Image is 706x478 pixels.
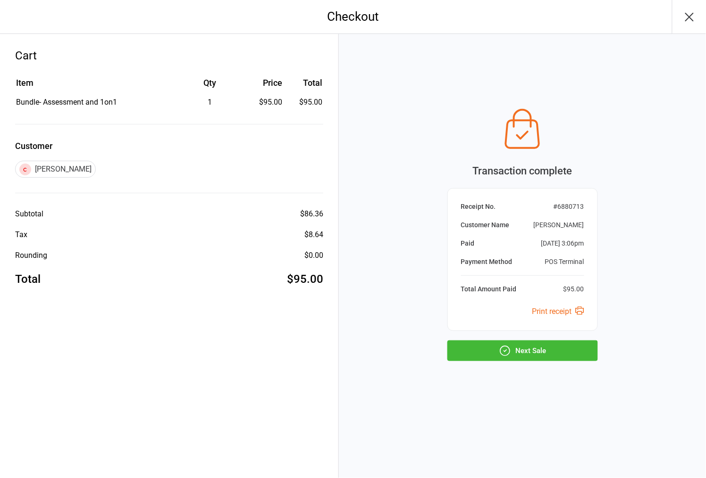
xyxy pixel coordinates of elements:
[15,161,96,178] div: [PERSON_NAME]
[176,76,243,96] th: Qty
[461,257,513,267] div: Payment Method
[15,250,47,261] div: Rounding
[554,202,584,212] div: # 6880713
[15,47,323,64] div: Cart
[16,98,117,107] span: Bundle- Assessment and 1on1
[461,220,510,230] div: Customer Name
[15,229,27,240] div: Tax
[461,284,517,294] div: Total Amount Paid
[541,239,584,248] div: [DATE] 3:06pm
[176,97,243,108] div: 1
[287,271,323,288] div: $95.00
[461,202,496,212] div: Receipt No.
[304,250,323,261] div: $0.00
[15,271,41,288] div: Total
[563,284,584,294] div: $95.00
[244,76,282,89] div: Price
[545,257,584,267] div: POS Terminal
[461,239,475,248] div: Paid
[244,97,282,108] div: $95.00
[447,163,598,179] div: Transaction complete
[286,76,322,96] th: Total
[300,208,323,220] div: $86.36
[286,97,322,108] td: $95.00
[16,76,175,96] th: Item
[15,140,323,152] label: Customer
[532,307,584,316] a: Print receipt
[15,208,43,220] div: Subtotal
[304,229,323,240] div: $8.64
[447,340,598,361] button: Next Sale
[534,220,584,230] div: [PERSON_NAME]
